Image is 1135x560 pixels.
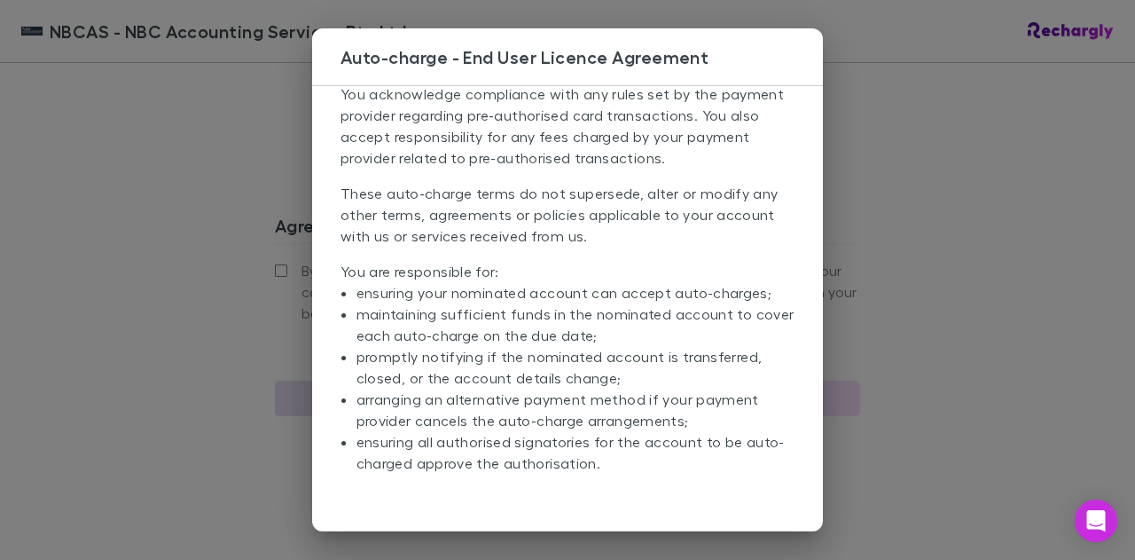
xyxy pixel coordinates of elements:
[356,431,794,474] li: ensuring all authorised signatories for the account to be auto-charged approve the authorisation.
[340,83,794,183] p: You acknowledge compliance with any rules set by the payment provider regarding pre-authorised ca...
[340,46,823,67] h3: Auto-charge - End User Licence Agreement
[356,282,794,304] li: ensuring your nominated account can accept auto-charges;
[340,183,794,261] p: These auto-charge terms do not supersede, alter or modify any other terms, agreements or policies...
[1075,500,1117,542] div: Open Intercom Messenger
[356,304,794,346] li: maintaining sufficient funds in the nominated account to cover each auto-charge on the due date;
[340,261,794,502] p: You are responsible for:
[356,346,794,389] li: promptly notifying if the nominated account is transferred, closed, or the account details change;
[356,389,794,431] li: arranging an alternative payment method if your payment provider cancels the auto-charge arrangem...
